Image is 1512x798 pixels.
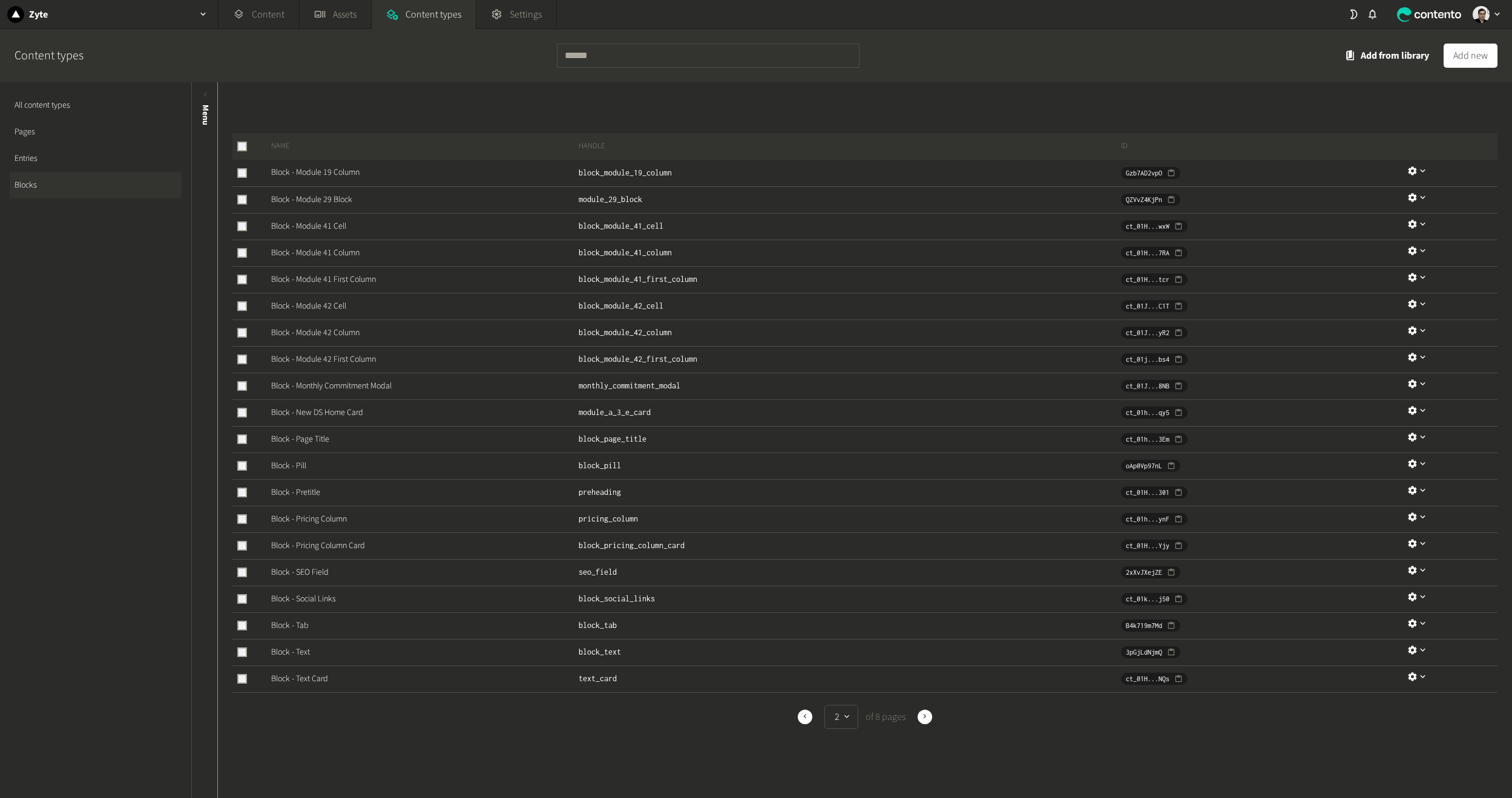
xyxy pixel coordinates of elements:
span: ct_01H...tcr [1126,274,1169,285]
a: Block - Pill [271,460,306,472]
button: ct_01H...NQs [1121,673,1188,685]
span: ct_01H...NQs [1126,673,1169,684]
button: Add from library [1346,44,1429,68]
button: Gzb7AD2vpO [1121,167,1180,179]
span: oAp0Vp97nL [1126,460,1162,471]
a: Block - Tab [271,620,309,632]
a: Block - Pretitle [271,486,320,499]
span: ct_01H...Yjy [1126,540,1169,551]
button: ct_01k...j50 [1121,593,1188,605]
h2: Zyte [29,7,48,22]
a: Block - Pricing Column [271,513,347,525]
img: Zyte [7,6,24,23]
span: ct_01h...3Em [1126,434,1169,445]
span: Content types [406,7,461,22]
span: B4k719m7Md [1126,620,1162,631]
a: Block - Module 41 First Column [271,273,376,286]
a: Block - Module 29 Block [271,194,352,206]
span: Menu [199,105,212,125]
a: Entries [10,145,182,172]
a: Block - Pricing Column Card [271,540,365,552]
button: 3pGjLdNjmQ [1121,646,1180,658]
span: block_module_42_cell [579,301,663,310]
span: monthly_commitment_modal [579,381,680,390]
img: Vinicius Machado [1473,6,1490,23]
span: ct_01J...8NB [1126,381,1169,391]
span: QZVvZ4KjPn [1126,194,1162,205]
span: of 8 pages [863,710,906,724]
button: ct_01H...wxW [1121,220,1188,232]
span: block_text [579,647,621,656]
span: seo_field [579,567,617,577]
a: All content types [10,92,182,119]
h2: Content types [15,47,84,65]
button: ct_01H...tcr [1121,273,1188,286]
span: block_pill [579,461,621,470]
a: Block - Page Title [271,433,329,445]
span: block_module_41_cell [579,221,663,231]
a: Block - Module 19 Column [271,166,360,178]
a: Block - Module 42 Column [271,327,360,339]
button: 2 [824,705,858,729]
a: Blocks [10,172,182,198]
button: ct_01J...C1T [1121,300,1188,312]
a: Block - Module 41 Cell [271,220,346,232]
span: ct_01h...ynF [1126,514,1169,525]
button: QZVvZ4KjPn [1121,194,1180,206]
span: block_tab [579,621,617,630]
a: Block - Module 42 Cell [271,300,346,312]
a: Pages [10,119,182,145]
button: ct_01H...301 [1121,486,1188,499]
a: Block - Text Card [271,673,328,685]
span: ct_01H...wxW [1126,221,1169,232]
span: ct_01J...C1T [1126,301,1169,312]
span: 3pGjLdNjmQ [1126,647,1162,658]
span: Gzb7AD2vpO [1126,168,1162,178]
span: Settings [510,7,542,22]
a: Block - Social Links [271,593,336,605]
a: Block - Text [271,646,310,658]
a: Block - New DS Home Card [271,407,363,419]
th: Name [261,133,578,160]
span: ct_01k...j50 [1126,594,1169,604]
button: ct_01h...qy5 [1121,407,1188,419]
button: ct_01J...yR2 [1121,327,1188,339]
span: block_pricing_column_card [579,541,685,550]
button: B4k719m7Md [1121,620,1180,632]
span: block_module_19_column [579,168,672,177]
span: ct_01h...qy5 [1126,407,1169,418]
th: Handle [578,133,1121,160]
span: block_module_41_first_column [579,275,697,284]
button: Add new [1444,44,1497,68]
span: preheading [579,488,621,497]
button: ct_01h...3Em [1121,433,1188,445]
button: ct_01J...8NB [1121,380,1188,392]
button: ct_01H...Yjy [1121,540,1188,552]
button: ct_01H...7RA [1121,247,1188,259]
button: oAp0Vp97nL [1121,460,1180,472]
span: block_module_41_column [579,248,672,257]
span: ct_01H...301 [1126,487,1169,498]
span: pricing_column [579,514,638,523]
button: ct_01j...bs4 [1121,353,1188,365]
span: module_a_3_e_card [579,408,651,417]
button: 2xXvJXejZE [1121,566,1180,578]
span: text_card [579,674,617,683]
a: Block - Module 42 First Column [271,353,376,365]
span: block_module_42_column [579,328,672,337]
th: ID [1120,133,1407,160]
span: ct_01H...7RA [1126,247,1169,258]
span: module_29_block [579,195,642,204]
button: ct_01h...ynF [1121,513,1188,525]
span: 2xXvJXejZE [1126,567,1162,578]
span: block_page_title [579,434,646,443]
span: block_module_42_first_column [579,355,697,364]
a: Block - SEO Field [271,566,329,578]
span: ct_01j...bs4 [1126,354,1169,365]
span: ct_01J...yR2 [1126,327,1169,338]
a: Block - Module 41 Column [271,247,360,259]
a: Block - Monthly Commitment Modal [271,380,392,392]
span: block_social_links [579,594,655,603]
